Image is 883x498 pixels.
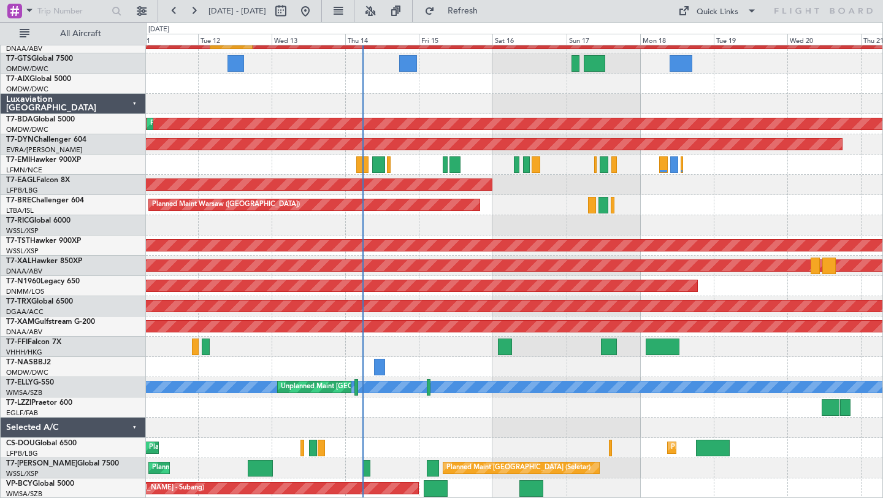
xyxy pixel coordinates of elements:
[697,6,738,18] div: Quick Links
[6,298,31,305] span: T7-TRX
[32,29,129,38] span: All Aircraft
[6,278,40,285] span: T7-N1960
[6,55,31,63] span: T7-GTS
[6,156,30,164] span: T7-EMI
[6,278,80,285] a: T7-N1960Legacy 650
[6,186,38,195] a: LFPB/LBG
[6,307,44,316] a: DGAA/ACC
[419,1,492,21] button: Refresh
[6,258,82,265] a: T7-XALHawker 850XP
[6,348,42,357] a: VHHH/HKG
[6,298,73,305] a: T7-TRXGlobal 6500
[6,359,33,366] span: T7-NAS
[6,237,81,245] a: T7-TSTHawker 900XP
[6,166,42,175] a: LFMN/NCE
[6,145,82,155] a: EVRA/[PERSON_NAME]
[6,379,54,386] a: T7-ELLYG-550
[6,388,42,397] a: WMSA/SZB
[6,440,77,447] a: CS-DOUGlobal 6500
[37,2,108,20] input: Trip Number
[6,399,72,407] a: T7-LZZIPraetor 600
[6,469,39,478] a: WSSL/XSP
[6,449,38,458] a: LFPB/LBG
[6,197,84,204] a: T7-BREChallenger 604
[6,44,42,53] a: DNAA/ABV
[6,226,39,236] a: WSSL/XSP
[6,267,42,276] a: DNAA/ABV
[6,460,77,467] span: T7-[PERSON_NAME]
[6,136,86,144] a: T7-DYNChallenger 604
[208,6,266,17] span: [DATE] - [DATE]
[6,480,74,488] a: VP-BCYGlobal 5000
[6,359,51,366] a: T7-NASBBJ2
[6,379,33,386] span: T7-ELLY
[6,328,42,337] a: DNAA/ABV
[198,34,272,45] div: Tue 12
[6,116,75,123] a: T7-BDAGlobal 5000
[6,368,48,377] a: OMDW/DWC
[6,399,31,407] span: T7-LZZI
[446,459,591,477] div: Planned Maint [GEOGRAPHIC_DATA] (Seletar)
[152,196,300,214] div: Planned Maint Warsaw ([GEOGRAPHIC_DATA])
[6,206,34,215] a: LTBA/ISL
[152,459,345,477] div: Planned Maint [GEOGRAPHIC_DATA] ([GEOGRAPHIC_DATA])
[437,7,489,15] span: Refresh
[6,237,30,245] span: T7-TST
[6,217,71,224] a: T7-RICGlobal 6000
[714,34,787,45] div: Tue 19
[6,440,35,447] span: CS-DOU
[124,34,198,45] div: Mon 11
[13,24,133,44] button: All Aircraft
[6,318,34,326] span: T7-XAM
[672,1,763,21] button: Quick Links
[149,439,342,457] div: Planned Maint [GEOGRAPHIC_DATA] ([GEOGRAPHIC_DATA])
[6,339,28,346] span: T7-FFI
[6,177,36,184] span: T7-EAGL
[6,339,61,346] a: T7-FFIFalcon 7X
[281,378,575,396] div: Unplanned Maint [GEOGRAPHIC_DATA] (Sultan [PERSON_NAME] [PERSON_NAME] - Subang)
[6,116,33,123] span: T7-BDA
[6,408,38,418] a: EGLF/FAB
[567,34,640,45] div: Sun 17
[6,85,48,94] a: OMDW/DWC
[671,439,864,457] div: Planned Maint [GEOGRAPHIC_DATA] ([GEOGRAPHIC_DATA])
[272,34,345,45] div: Wed 13
[6,64,48,74] a: OMDW/DWC
[6,247,39,256] a: WSSL/XSP
[6,136,34,144] span: T7-DYN
[150,115,271,133] div: Planned Maint Dubai (Al Maktoum Intl)
[6,287,44,296] a: DNMM/LOS
[6,460,119,467] a: T7-[PERSON_NAME]Global 7500
[419,34,492,45] div: Fri 15
[6,197,31,204] span: T7-BRE
[6,258,31,265] span: T7-XAL
[640,34,714,45] div: Mon 18
[492,34,566,45] div: Sat 16
[6,156,81,164] a: T7-EMIHawker 900XP
[6,217,29,224] span: T7-RIC
[6,177,70,184] a: T7-EAGLFalcon 8X
[787,34,861,45] div: Wed 20
[6,55,73,63] a: T7-GTSGlobal 7500
[6,75,71,83] a: T7-AIXGlobal 5000
[345,34,419,45] div: Thu 14
[148,25,169,35] div: [DATE]
[6,125,48,134] a: OMDW/DWC
[6,75,29,83] span: T7-AIX
[6,480,32,488] span: VP-BCY
[6,318,95,326] a: T7-XAMGulfstream G-200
